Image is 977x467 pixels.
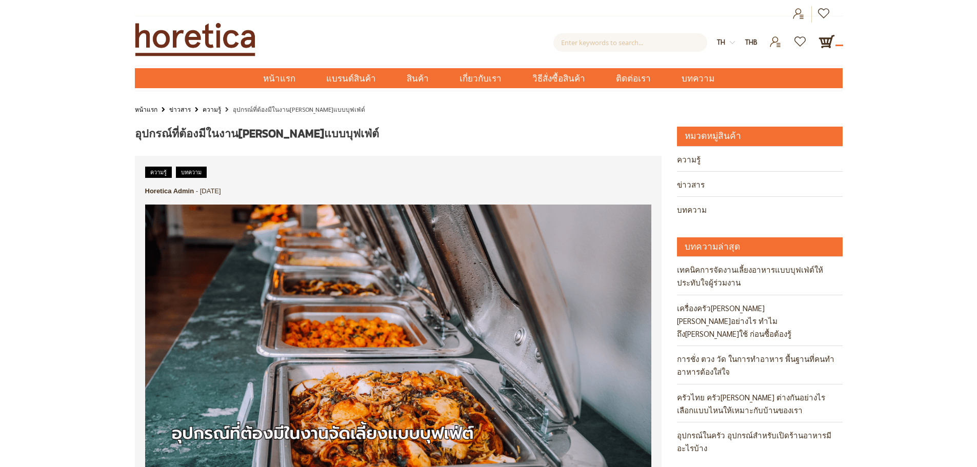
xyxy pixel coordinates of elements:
[677,295,843,346] a: เครื่องครัว[PERSON_NAME][PERSON_NAME]อย่างไร ทำไมถึง[PERSON_NAME]ใช้ ก่อนซื้อต้องรู้
[444,68,517,88] a: เกี่ยวกับเรา
[786,6,811,23] a: เข้าสู่ระบบ
[616,68,651,89] span: ติดต่อเรา
[730,40,735,45] img: dropdown-icon.svg
[601,68,666,88] a: ติดต่อเรา
[812,6,837,23] a: เข้าสู่ระบบ
[196,187,198,195] span: -
[677,384,843,422] a: ครัวไทย ครัว[PERSON_NAME] ต่างกันอย่างไร เลือกแบบไหนให้เหมาะกับบ้านของเรา
[145,167,172,178] a: ความรู้
[311,68,391,88] a: แบรนด์สินค้า
[407,68,429,89] span: สินค้า
[263,72,295,85] span: หน้าแรก
[145,187,194,195] a: Horetica Admin
[745,37,757,46] span: THB
[677,346,843,383] a: การชั่ง ตวง วัด ในการทำอาหาร พื้นฐานที่คนทำอาหารต้องใส่ใจ
[717,37,725,46] span: th
[203,104,221,115] a: ความรู้
[677,147,843,171] a: ความรู้
[326,68,376,89] span: แบรนด์สินค้า
[233,105,365,113] strong: อุปกรณ์ที่ต้องมีในงาน[PERSON_NAME]แบบบุฟเฟ่ต์
[169,104,191,115] a: ข่าวสาร
[677,422,843,460] a: อุปกรณ์ในครัว อุปกรณ์สำหรับเปิดร้านอาหารมีอะไรบ้าง
[677,197,843,221] a: บทความ
[460,68,502,89] span: เกี่ยวกับเรา
[666,68,730,88] a: บทความ
[677,172,843,196] a: ข่าวสาร
[135,125,379,142] span: อุปกรณ์ที่ต้องมีในงาน[PERSON_NAME]แบบบุฟเฟ่ต์
[685,129,741,144] strong: หมวดหมู่สินค้า
[391,68,444,88] a: สินค้า
[200,187,221,195] span: [DATE]
[685,240,740,254] strong: บทความล่าสุด
[532,68,585,89] span: วิธีสั่งซื้อสินค้า
[135,104,157,115] a: หน้าแรก
[788,33,813,42] a: รายการโปรด
[135,23,255,56] img: Horetica.com
[682,68,714,89] span: บทความ
[248,68,311,88] a: หน้าแรก
[763,33,788,42] a: เข้าสู่ระบบ
[176,167,207,178] a: บทความ
[677,257,843,294] a: เทคนิคการจัดงานเลี้ยงอาหารแบบบุฟเฟ่ต์ให้ประทับใจผู้ร่วมงาน
[517,68,601,88] a: วิธีสั่งซื้อสินค้า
